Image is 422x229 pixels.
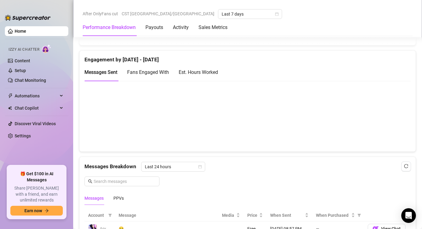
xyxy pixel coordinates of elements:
a: Content [15,58,30,63]
span: filter [108,213,112,217]
img: logo-BBDzfeDw.svg [5,15,51,21]
div: Activity [173,24,189,31]
a: Home [15,29,26,34]
th: When Purchased [312,209,364,221]
th: Media [218,209,244,221]
span: Share [PERSON_NAME] with a friend, and earn unlimited rewards [10,185,63,203]
span: calendar [198,165,202,169]
span: search [88,179,92,184]
a: Setup [15,68,26,73]
div: Messages [84,195,104,202]
span: arrow-right [45,209,49,213]
span: Last 24 hours [145,162,202,171]
th: Price [244,209,266,221]
a: Chat Monitoring [15,78,46,83]
span: 🎁 Get $100 in AI Messages [10,171,63,183]
span: CST [GEOGRAPHIC_DATA]/[GEOGRAPHIC_DATA] [122,9,214,18]
span: filter [107,211,113,220]
span: filter [357,213,361,217]
img: AI Chatter [42,44,51,53]
div: PPVs [113,195,124,202]
span: Fans Engaged With [127,69,169,75]
div: Messages Breakdown [84,162,411,172]
span: filter [356,211,362,220]
span: Chat Copilot [15,103,58,113]
span: When Sent [270,212,304,219]
span: thunderbolt [8,93,13,98]
span: reload [404,164,408,168]
a: Discover Viral Videos [15,121,56,126]
button: Earn nowarrow-right [10,206,63,216]
span: Media [222,212,235,219]
input: Search messages [94,178,156,185]
th: Message [115,209,218,221]
div: Performance Breakdown [83,24,136,31]
span: Messages Sent [84,69,117,75]
span: Last 7 days [222,9,278,19]
span: Account [88,212,106,219]
span: Earn now [24,208,42,213]
div: Est. Hours Worked [179,68,218,76]
span: After OnlyFans cut [83,9,118,18]
div: Sales Metrics [198,24,227,31]
a: Settings [15,133,31,138]
img: Chat Copilot [8,106,12,110]
th: When Sent [266,209,312,221]
div: Open Intercom Messenger [401,208,416,223]
span: Izzy AI Chatter [9,47,39,53]
span: calendar [275,12,279,16]
div: Payouts [145,24,163,31]
span: Automations [15,91,58,101]
div: Engagement by [DATE] - [DATE] [84,51,411,64]
span: When Purchased [316,212,350,219]
span: Price [247,212,258,219]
